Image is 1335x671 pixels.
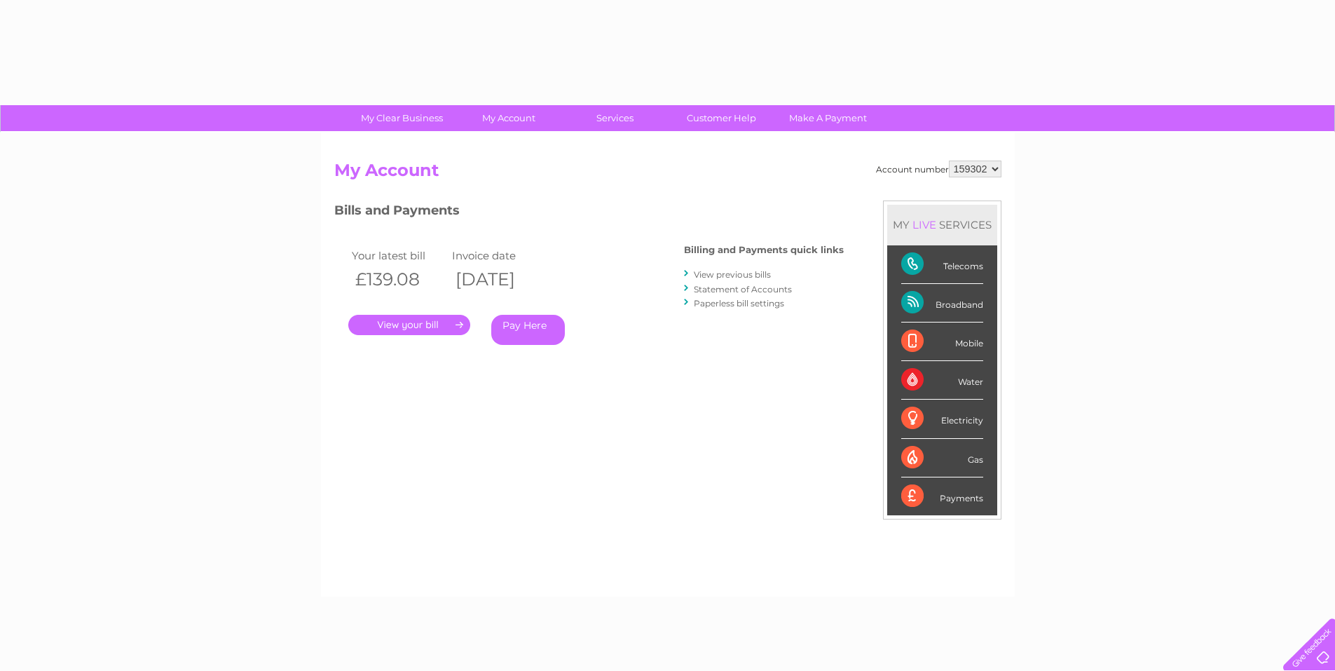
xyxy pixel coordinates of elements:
a: Make A Payment [770,105,886,131]
div: Broadband [901,284,983,323]
a: . [348,315,470,335]
div: Telecoms [901,245,983,284]
th: [DATE] [449,265,549,294]
a: Pay Here [491,315,565,345]
a: Customer Help [664,105,779,131]
div: Payments [901,477,983,515]
a: Statement of Accounts [694,284,792,294]
a: My Account [451,105,566,131]
h4: Billing and Payments quick links [684,245,844,255]
a: View previous bills [694,269,771,280]
h3: Bills and Payments [334,201,844,225]
a: My Clear Business [344,105,460,131]
div: LIVE [910,218,939,231]
div: Gas [901,439,983,477]
div: Mobile [901,323,983,361]
a: Services [557,105,673,131]
div: MY SERVICES [887,205,997,245]
div: Account number [876,161,1001,177]
th: £139.08 [348,265,449,294]
div: Electricity [901,400,983,438]
td: Invoice date [449,246,549,265]
h2: My Account [334,161,1001,187]
div: Water [901,361,983,400]
a: Paperless bill settings [694,298,784,309]
td: Your latest bill [348,246,449,265]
